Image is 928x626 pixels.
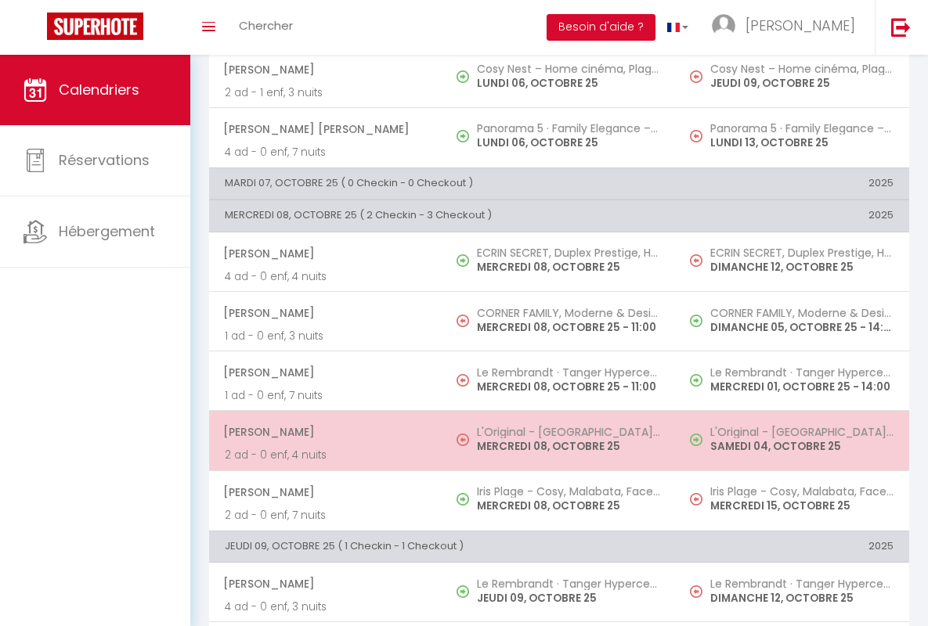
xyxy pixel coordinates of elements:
[710,426,894,438] h5: L'Original - [GEOGRAPHIC_DATA] - [GEOGRAPHIC_DATA]
[710,366,894,379] h5: Le Rembrandt · Tanger Hypercentre, Balcon aménagé, Vue mer, 2SDB
[710,122,894,135] h5: Panorama 5 · Family Elegance – Luxury, Pool, Comfort, AC, WIFI
[225,144,427,160] p: 4 ad - 0 enf, 7 nuits
[690,374,702,387] img: NO IMAGE
[710,485,894,498] h5: Iris Plage - Cosy, Malabata, Face mer, 5min de la [GEOGRAPHIC_DATA], Tout à proximité
[223,298,427,328] span: [PERSON_NAME]
[477,577,660,590] h5: Le Rembrandt · Tanger Hypercentre, Balcon aménagé, Vue mer, 2SDB
[477,135,660,151] p: LUNDI 06, OCTOBRE 25
[477,122,660,135] h5: Panorama 5 · Family Elegance – Luxury, Pool, Comfort, AC, WIFI
[710,438,894,455] p: SAMEDI 04, OCTOBRE 25
[712,14,735,38] img: ...
[223,417,427,447] span: [PERSON_NAME]
[690,315,702,327] img: NO IMAGE
[477,426,660,438] h5: L'Original - [GEOGRAPHIC_DATA] - [GEOGRAPHIC_DATA]
[690,130,702,142] img: NO IMAGE
[710,577,894,590] h5: Le Rembrandt · Tanger Hypercentre, Balcon aménagé, Vue mer, 2SDB
[746,16,855,35] span: [PERSON_NAME]
[477,485,660,498] h5: Iris Plage - Cosy, Malabata, Face mer, 5min de la [GEOGRAPHIC_DATA], Tout à proximité
[690,585,702,598] img: NO IMAGE
[59,150,150,170] span: Réservations
[710,135,894,151] p: LUNDI 13, OCTOBRE 25
[209,531,676,562] th: JEUDI 09, OCTOBRE 25 ( 1 Checkin - 1 Checkout )
[477,498,660,514] p: MERCREDI 08, OCTOBRE 25
[223,239,427,268] span: [PERSON_NAME]
[457,315,469,327] img: NO IMAGE
[710,259,894,275] p: DIMANCHE 12, OCTOBRE 25
[225,268,427,285] p: 4 ad - 0 enf, 4 nuits
[477,246,660,259] h5: ECRIN SECRET, Duplex Prestige, Hypercentre, Parking
[676,531,909,562] th: 2025
[710,379,894,395] p: MERCREDI 01, OCTOBRE 25 - 14:00
[225,599,427,615] p: 4 ad - 0 enf, 3 nuits
[676,200,909,232] th: 2025
[457,434,469,446] img: NO IMAGE
[710,63,894,75] h5: Cosy Nest – Home cinéma, Plage, [GEOGRAPHIC_DATA], [GEOGRAPHIC_DATA]
[59,80,139,99] span: Calendriers
[225,387,427,404] p: 1 ad - 0 enf, 7 nuits
[225,447,427,463] p: 2 ad - 0 enf, 4 nuits
[710,75,894,92] p: JEUDI 09, OCTOBRE 25
[477,379,660,395] p: MERCREDI 08, OCTOBRE 25 - 11:00
[225,328,427,344] p: 1 ad - 0 enf, 3 nuits
[710,319,894,336] p: DIMANCHE 05, OCTOBRE 25 - 14:00
[477,319,660,336] p: MERCREDI 08, OCTOBRE 25 - 11:00
[710,498,894,514] p: MERCREDI 15, OCTOBRE 25
[223,55,427,85] span: [PERSON_NAME]
[477,259,660,275] p: MERCREDI 08, OCTOBRE 25
[225,507,427,523] p: 2 ad - 0 enf, 7 nuits
[676,167,909,199] th: 2025
[710,246,894,259] h5: ECRIN SECRET, Duplex Prestige, Hypercentre, Parking
[223,358,427,387] span: [PERSON_NAME]
[223,477,427,507] span: [PERSON_NAME]
[477,75,660,92] p: LUNDI 06, OCTOBRE 25
[209,167,676,199] th: MARDI 07, OCTOBRE 25 ( 0 Checkin - 0 Checkout )
[47,13,143,40] img: Super Booking
[477,307,660,319] h5: CORNER FAMILY, Moderne & Design, Hypercentre, Corniche à 3' à pied
[690,434,702,446] img: NO IMAGE
[547,14,655,41] button: Besoin d'aide ?
[477,366,660,379] h5: Le Rembrandt · Tanger Hypercentre, Balcon aménagé, Vue mer, 2SDB
[710,307,894,319] h5: CORNER FAMILY, Moderne & Design, Hypercentre, Corniche à 3' à pied
[223,569,427,599] span: [PERSON_NAME]
[690,254,702,267] img: NO IMAGE
[223,114,427,144] span: [PERSON_NAME] [PERSON_NAME]
[477,590,660,606] p: JEUDI 09, OCTOBRE 25
[477,63,660,75] h5: Cosy Nest – Home cinéma, Plage, [GEOGRAPHIC_DATA], [GEOGRAPHIC_DATA]
[690,493,702,505] img: NO IMAGE
[239,17,293,34] span: Chercher
[209,200,676,232] th: MERCREDI 08, OCTOBRE 25 ( 2 Checkin - 3 Checkout )
[710,590,894,606] p: DIMANCHE 12, OCTOBRE 25
[891,17,911,37] img: logout
[59,221,155,241] span: Hébergement
[690,70,702,83] img: NO IMAGE
[225,85,427,101] p: 2 ad - 1 enf, 3 nuits
[477,438,660,455] p: MERCREDI 08, OCTOBRE 25
[457,374,469,387] img: NO IMAGE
